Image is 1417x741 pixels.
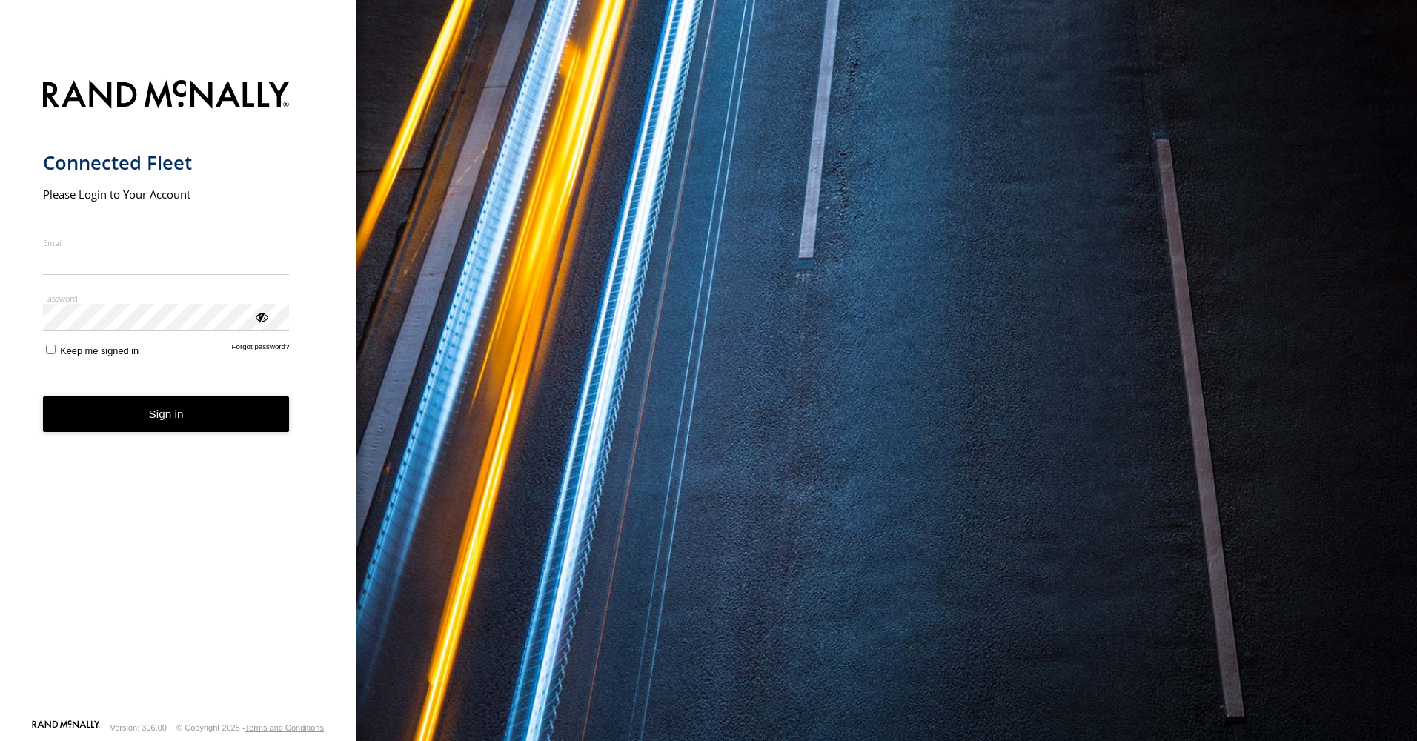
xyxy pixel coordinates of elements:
[176,723,324,732] div: © Copyright 2025 -
[43,396,290,433] button: Sign in
[110,723,167,732] div: Version: 306.00
[32,720,100,735] a: Visit our Website
[43,71,313,719] form: main
[43,77,290,115] img: Rand McNally
[232,342,290,356] a: Forgot password?
[43,150,290,175] h1: Connected Fleet
[46,345,56,354] input: Keep me signed in
[43,237,290,248] label: Email
[60,345,139,356] span: Keep me signed in
[253,309,268,324] div: ViewPassword
[245,723,324,732] a: Terms and Conditions
[43,187,290,202] h2: Please Login to Your Account
[43,293,290,304] label: Password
